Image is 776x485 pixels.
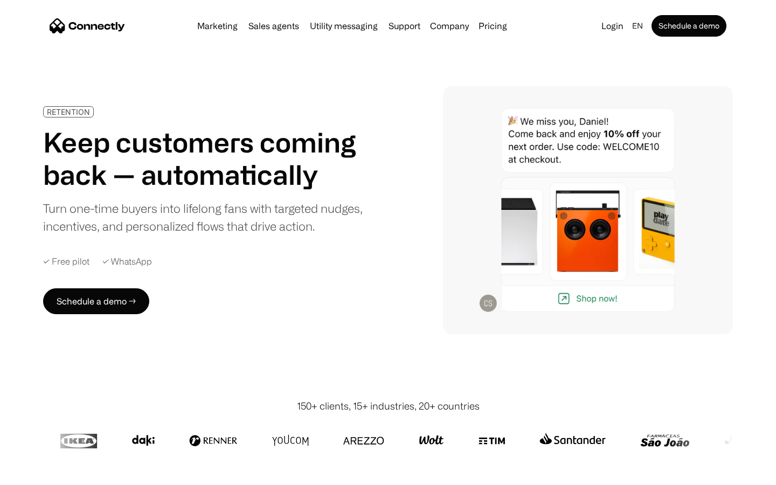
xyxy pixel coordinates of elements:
[193,22,242,30] a: Marketing
[244,22,303,30] a: Sales agents
[11,465,65,481] aside: Language selected: English
[297,399,480,413] div: 150+ clients, 15+ industries, 20+ countries
[430,18,469,33] div: Company
[632,18,643,33] div: en
[652,15,726,37] a: Schedule a demo
[47,108,90,116] div: RETENTION
[43,199,371,235] div: Turn one-time buyers into lifelong fans with targeted nudges, incentives, and personalized flows ...
[102,257,152,267] div: ✓ WhatsApp
[474,22,511,30] a: Pricing
[306,22,382,30] a: Utility messaging
[43,126,371,191] h1: Keep customers coming back — automatically
[22,466,65,481] ul: Language list
[43,288,149,314] a: Schedule a demo →
[384,22,425,30] a: Support
[43,257,89,267] div: ✓ Free pilot
[597,18,628,33] a: Login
